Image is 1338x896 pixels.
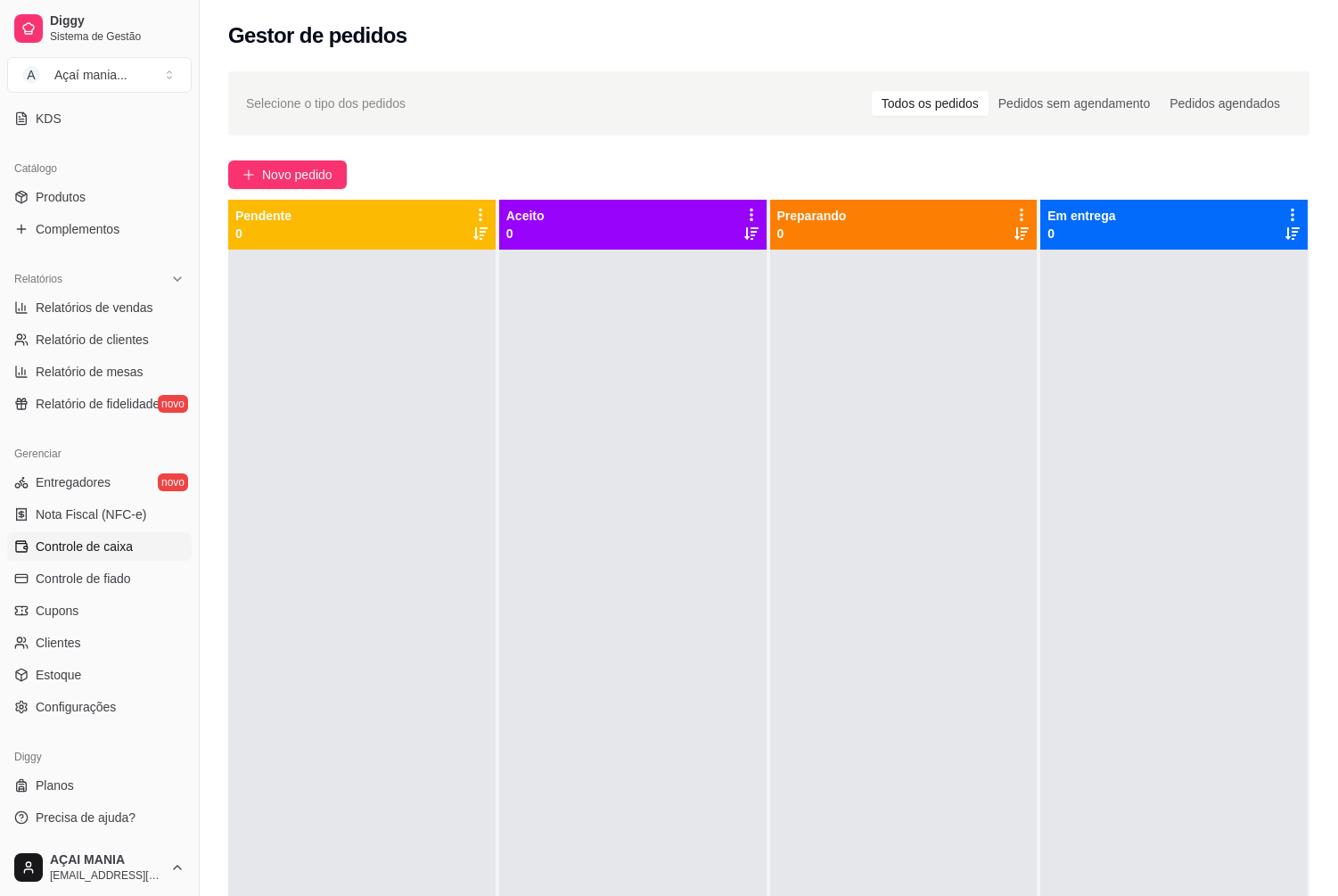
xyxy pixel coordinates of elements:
a: Complementos [7,215,192,243]
span: Planos [36,777,74,794]
a: DiggySistema de Gestão [7,7,192,50]
p: Pendente [235,207,291,225]
span: Clientes [36,634,81,652]
span: AÇAI MANIA [50,852,163,868]
div: Catálogo [7,154,192,183]
a: Controle de caixa [7,532,192,561]
span: Controle de fiado [36,570,131,588]
a: Estoque [7,661,192,689]
span: Produtos [36,188,86,206]
span: plus [242,169,255,181]
span: Controle de caixa [36,538,133,555]
p: Aceito [506,207,545,225]
a: Produtos [7,183,192,211]
p: 0 [777,225,847,242]
span: Relatório de clientes [36,331,149,349]
p: 0 [506,225,545,242]
a: Entregadoresnovo [7,468,192,497]
span: Nota Fiscal (NFC-e) [36,506,146,523]
div: Pedidos sem agendamento [989,91,1160,116]
a: Nota Fiscal (NFC-e) [7,500,192,529]
a: Precisa de ajuda? [7,803,192,832]
span: Relatórios [14,272,62,286]
a: Relatório de fidelidadenovo [7,390,192,418]
div: Todos os pedidos [872,91,989,116]
span: Relatório de fidelidade [36,395,160,413]
div: Diggy [7,743,192,771]
p: 0 [1047,225,1115,242]
span: Selecione o tipo dos pedidos [246,94,406,113]
span: Sistema de Gestão [50,29,185,44]
div: Açaí mania ... [54,66,127,84]
span: Configurações [36,698,116,716]
p: Em entrega [1047,207,1115,225]
span: Relatório de mesas [36,363,144,381]
div: Gerenciar [7,440,192,468]
span: [EMAIL_ADDRESS][DOMAIN_NAME] [50,868,163,883]
a: KDS [7,104,192,133]
span: Cupons [36,602,78,620]
p: Preparando [777,207,847,225]
span: Precisa de ajuda? [36,809,135,826]
a: Relatório de clientes [7,325,192,354]
span: Entregadores [36,473,111,491]
span: Complementos [36,220,119,238]
span: Diggy [50,13,185,29]
span: Relatórios de vendas [36,299,153,316]
span: Estoque [36,666,81,684]
h2: Gestor de pedidos [228,21,407,50]
button: Novo pedido [228,160,347,189]
a: Planos [7,771,192,800]
span: Novo pedido [262,165,332,185]
p: 0 [235,225,291,242]
span: KDS [36,110,62,127]
a: Cupons [7,596,192,625]
span: A [22,66,40,84]
a: Configurações [7,693,192,721]
a: Relatório de mesas [7,358,192,386]
button: AÇAI MANIA[EMAIL_ADDRESS][DOMAIN_NAME] [7,846,192,889]
a: Relatórios de vendas [7,293,192,322]
a: Controle de fiado [7,564,192,593]
button: Select a team [7,57,192,93]
div: Pedidos agendados [1160,91,1290,116]
a: Clientes [7,629,192,657]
